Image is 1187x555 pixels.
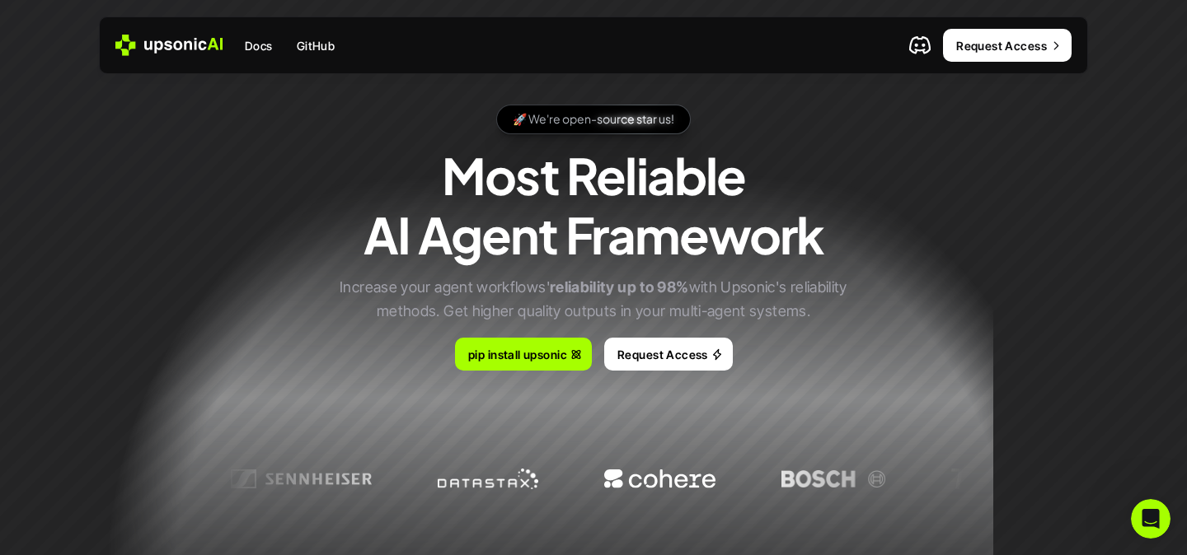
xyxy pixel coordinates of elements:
p: Increase your agent workflows' with Upsonic's reliability methods. Get higher quality outputs in ... [326,276,861,324]
a: Request Access [943,29,1072,62]
h1: Most Reliable AI Agent Framework [364,146,824,264]
a: Docs [235,30,283,60]
a: GitHub [287,30,345,60]
a: pip install upsonic [455,338,592,371]
p: GitHub [297,37,335,54]
iframe: Intercom live chat [1131,499,1171,539]
a: 🚀 We're open-source star us!🚀 We're open-source star us!🚀 We're open-source star us!🚀 We're open-... [496,105,691,134]
p: Request Access [617,345,708,362]
p: 🚀 We're open-source star us! [513,110,674,129]
p: Request Access [956,37,1047,54]
a: Request Access [604,338,733,371]
strong: reliability up to 98% [550,278,689,296]
p: Docs [245,37,273,54]
p: pip install upsonic [468,345,567,362]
